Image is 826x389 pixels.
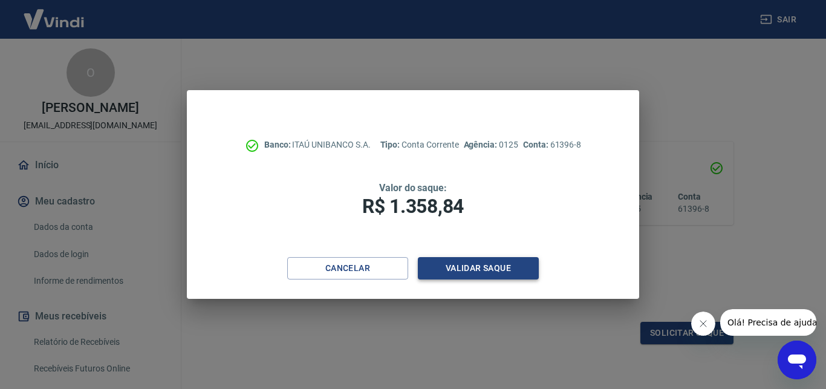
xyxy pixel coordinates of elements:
[362,195,464,218] span: R$ 1.358,84
[523,140,550,149] span: Conta:
[7,8,102,18] span: Olá! Precisa de ajuda?
[380,140,402,149] span: Tipo:
[418,257,539,279] button: Validar saque
[287,257,408,279] button: Cancelar
[523,139,581,151] p: 61396-8
[464,140,499,149] span: Agência:
[691,312,715,336] iframe: Fechar mensagem
[778,341,816,379] iframe: Botão para abrir a janela de mensagens
[380,139,459,151] p: Conta Corrente
[464,139,518,151] p: 0125
[264,139,371,151] p: ITAÚ UNIBANCO S.A.
[264,140,293,149] span: Banco:
[720,309,816,336] iframe: Mensagem da empresa
[379,182,447,194] span: Valor do saque:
